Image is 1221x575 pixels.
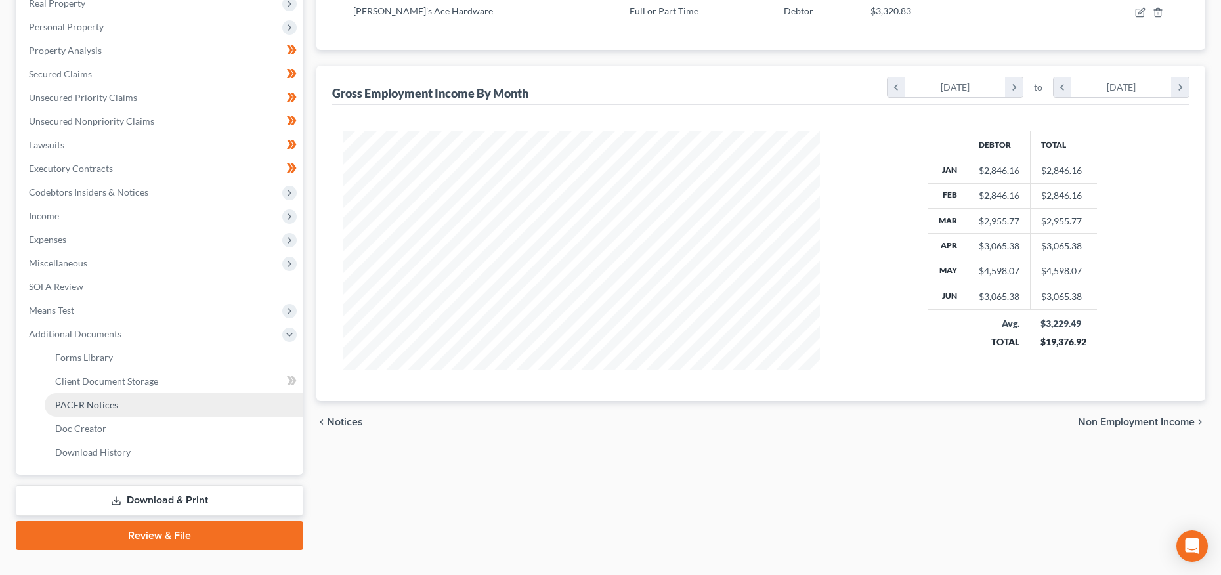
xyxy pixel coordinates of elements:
[332,85,528,101] div: Gross Employment Income By Month
[784,5,813,16] span: Debtor
[18,86,303,110] a: Unsecured Priority Claims
[18,110,303,133] a: Unsecured Nonpriority Claims
[29,328,121,339] span: Additional Documents
[353,5,493,16] span: [PERSON_NAME]'s Ace Hardware
[928,183,968,208] th: Feb
[18,133,303,157] a: Lawsuits
[18,39,303,62] a: Property Analysis
[55,352,113,363] span: Forms Library
[1030,158,1097,183] td: $2,846.16
[1040,317,1086,330] div: $3,229.49
[1171,77,1189,97] i: chevron_right
[979,215,1019,228] div: $2,955.77
[888,77,905,97] i: chevron_left
[29,305,74,316] span: Means Test
[316,417,327,427] i: chevron_left
[978,335,1019,349] div: TOTAL
[1030,208,1097,233] td: $2,955.77
[16,521,303,550] a: Review & File
[29,45,102,56] span: Property Analysis
[45,440,303,464] a: Download History
[928,259,968,284] th: May
[18,157,303,181] a: Executory Contracts
[316,417,363,427] button: chevron_left Notices
[928,284,968,309] th: Jun
[1054,77,1071,97] i: chevron_left
[870,5,911,16] span: $3,320.83
[29,234,66,245] span: Expenses
[16,485,303,516] a: Download & Print
[928,158,968,183] th: Jan
[1005,77,1023,97] i: chevron_right
[45,417,303,440] a: Doc Creator
[630,5,698,16] span: Full or Part Time
[29,210,59,221] span: Income
[1176,530,1208,562] div: Open Intercom Messenger
[1030,284,1097,309] td: $3,065.38
[928,208,968,233] th: Mar
[45,393,303,417] a: PACER Notices
[327,417,363,427] span: Notices
[1034,81,1042,94] span: to
[29,163,113,174] span: Executory Contracts
[18,62,303,86] a: Secured Claims
[45,346,303,370] a: Forms Library
[1040,335,1086,349] div: $19,376.92
[978,317,1019,330] div: Avg.
[928,234,968,259] th: Apr
[1078,417,1195,427] span: Non Employment Income
[1078,417,1205,427] button: Non Employment Income chevron_right
[1030,131,1097,158] th: Total
[905,77,1006,97] div: [DATE]
[29,186,148,198] span: Codebtors Insiders & Notices
[1071,77,1172,97] div: [DATE]
[979,265,1019,278] div: $4,598.07
[29,68,92,79] span: Secured Claims
[55,375,158,387] span: Client Document Storage
[979,240,1019,253] div: $3,065.38
[968,131,1030,158] th: Debtor
[29,21,104,32] span: Personal Property
[29,281,83,292] span: SOFA Review
[55,423,106,434] span: Doc Creator
[55,446,131,458] span: Download History
[1030,234,1097,259] td: $3,065.38
[29,116,154,127] span: Unsecured Nonpriority Claims
[979,189,1019,202] div: $2,846.16
[29,139,64,150] span: Lawsuits
[29,257,87,268] span: Miscellaneous
[1030,259,1097,284] td: $4,598.07
[1195,417,1205,427] i: chevron_right
[45,370,303,393] a: Client Document Storage
[29,92,137,103] span: Unsecured Priority Claims
[979,164,1019,177] div: $2,846.16
[979,290,1019,303] div: $3,065.38
[55,399,118,410] span: PACER Notices
[18,275,303,299] a: SOFA Review
[1030,183,1097,208] td: $2,846.16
